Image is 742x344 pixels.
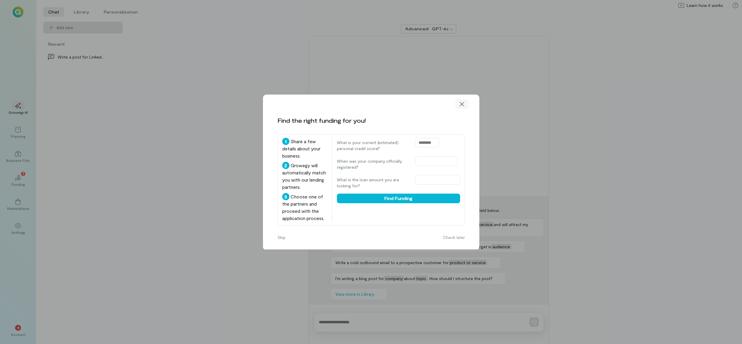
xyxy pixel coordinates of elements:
[439,233,469,242] button: Check later
[337,140,409,152] label: What is your current (estimated) personal credit score?
[282,162,289,169] div: 2
[282,162,327,191] div: Growegy will automatically match you with our lending partners.
[282,138,289,145] div: 1
[282,193,327,222] div: Choose one of the partners and proceed with the application process.
[282,138,327,159] div: Share a few details about your business.
[277,116,366,125] div: Find the right funding for you!
[282,193,289,200] div: 3
[337,177,409,189] label: What is the loan amount you are looking for?
[337,158,409,170] label: When was your company officially registered?
[274,233,289,242] button: Skip
[337,194,460,203] button: Find Funding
